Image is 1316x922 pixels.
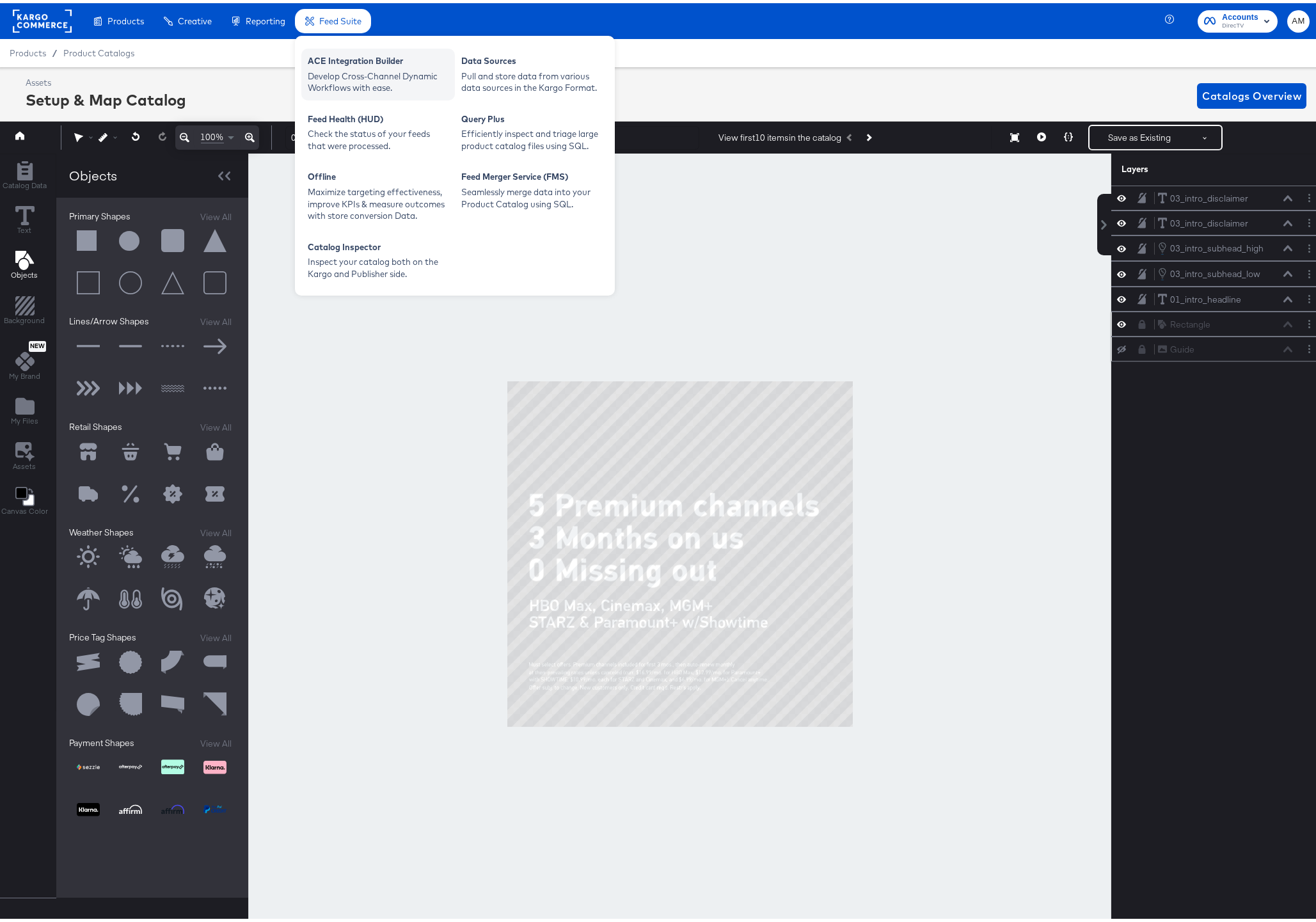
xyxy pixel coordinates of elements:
[69,312,149,324] span: Lines/Arrow Shapes
[201,128,224,140] span: 100%
[29,339,46,347] span: New
[4,245,46,282] button: Add Text
[3,177,47,187] span: Catalog Data
[9,368,40,378] span: My Brand
[1170,239,1264,251] div: 03_intro_subhead_high
[196,734,235,747] button: View All
[1122,160,1252,172] div: Layers
[196,523,235,537] button: View All
[46,45,63,55] span: /
[1303,213,1316,227] button: Layer Options
[107,13,144,23] span: Products
[1292,11,1304,26] span: AM
[1202,84,1301,102] span: Catalogs Overview
[246,13,285,23] span: Reporting
[1157,189,1249,202] button: 03_intro_disclaimer
[1170,214,1248,227] div: 03_intro_disclaimer
[69,628,136,640] span: Price Tag Shapes
[1197,80,1306,106] button: Catalogs Overview
[13,458,36,468] span: Assets
[10,45,46,55] span: Products
[1157,290,1242,303] button: 01_intro_headline
[3,390,46,427] button: Add Files
[69,523,134,535] span: Weather Shapes
[1303,314,1316,328] button: Layer Options
[1,503,48,513] span: Canvas Color
[196,418,235,431] button: View All
[69,418,122,429] span: Retail Shapes
[1287,7,1310,29] button: AM
[1198,7,1278,29] button: AccountsDirecTV
[1303,289,1316,303] button: Layer Options
[196,207,235,221] button: View All
[18,222,32,232] span: Text
[1303,188,1316,202] button: Layer Options
[1170,265,1260,277] div: 03_intro_subhead_low
[26,74,186,86] div: Assets
[12,267,38,277] span: Objects
[319,13,361,23] span: Feed Suite
[1157,264,1261,278] button: 03_intro_subhead_low
[8,200,42,237] button: Text
[178,13,212,23] span: Creative
[4,312,45,322] span: Background
[1170,189,1248,202] div: 03_intro_disclaimer
[1303,339,1316,353] button: Layer Options
[1157,214,1249,227] button: 03_intro_disclaimer
[859,123,877,146] button: Next Product
[1303,239,1316,252] button: Layer Options
[1222,18,1258,28] span: DirecTV
[1170,290,1241,303] div: 01_intro_headline
[63,45,134,55] a: Product Catalogs
[718,129,841,141] div: View first 10 items in the catalog
[1222,8,1258,21] span: Accounts
[69,163,117,182] div: Objects
[196,312,235,326] button: View All
[69,734,134,745] span: Payment Shapes
[11,413,38,423] span: My Files
[26,86,186,107] div: Setup & Map Catalog
[1090,123,1189,146] button: Save as Existing
[1303,264,1316,278] button: Layer Options
[1157,238,1264,252] button: 03_intro_subhead_high
[6,435,44,472] button: Assets
[196,628,235,642] button: View All
[69,207,131,219] span: Primary Shapes
[1,335,48,382] button: NewMy Brand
